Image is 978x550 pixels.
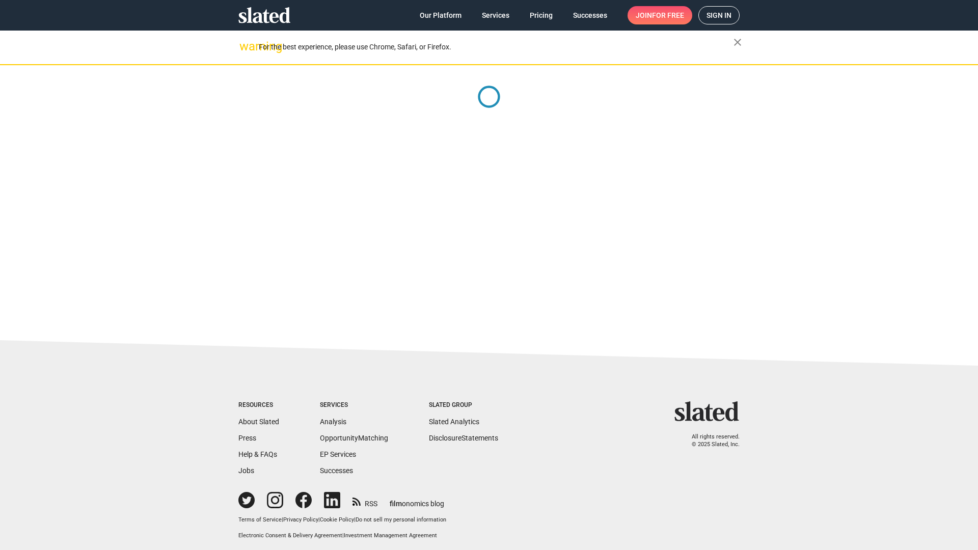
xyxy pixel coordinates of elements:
[474,6,518,24] a: Services
[356,516,446,524] button: Do not sell my personal information
[412,6,470,24] a: Our Platform
[530,6,553,24] span: Pricing
[318,516,320,523] span: |
[238,450,277,458] a: Help & FAQs
[482,6,509,24] span: Services
[354,516,356,523] span: |
[239,40,252,52] mat-icon: warning
[636,6,684,24] span: Join
[342,532,344,539] span: |
[320,450,356,458] a: EP Services
[573,6,607,24] span: Successes
[707,7,731,24] span: Sign in
[259,40,733,54] div: For the best experience, please use Chrome, Safari, or Firefox.
[282,516,283,523] span: |
[320,516,354,523] a: Cookie Policy
[238,466,254,475] a: Jobs
[390,491,444,509] a: filmonomics blog
[320,466,353,475] a: Successes
[238,401,279,409] div: Resources
[429,418,479,426] a: Slated Analytics
[628,6,692,24] a: Joinfor free
[320,418,346,426] a: Analysis
[429,401,498,409] div: Slated Group
[652,6,684,24] span: for free
[283,516,318,523] a: Privacy Policy
[320,434,388,442] a: OpportunityMatching
[522,6,561,24] a: Pricing
[352,493,377,509] a: RSS
[238,516,282,523] a: Terms of Service
[698,6,740,24] a: Sign in
[565,6,615,24] a: Successes
[238,418,279,426] a: About Slated
[238,434,256,442] a: Press
[420,6,461,24] span: Our Platform
[429,434,498,442] a: DisclosureStatements
[344,532,437,539] a: Investment Management Agreement
[320,401,388,409] div: Services
[238,532,342,539] a: Electronic Consent & Delivery Agreement
[390,500,402,508] span: film
[681,433,740,448] p: All rights reserved. © 2025 Slated, Inc.
[731,36,744,48] mat-icon: close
